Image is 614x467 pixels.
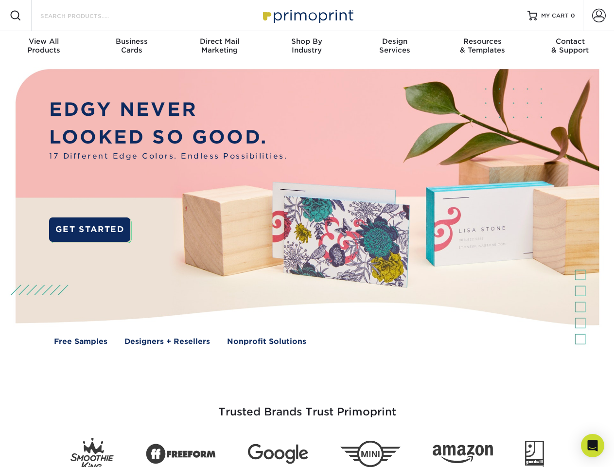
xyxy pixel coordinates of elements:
a: Contact& Support [526,31,614,62]
span: 0 [571,12,575,19]
h3: Trusted Brands Trust Primoprint [23,382,592,430]
img: Amazon [433,445,493,464]
a: DesignServices [351,31,439,62]
span: Shop By [263,37,351,46]
div: & Support [526,37,614,54]
img: Goodwill [525,441,544,467]
iframe: Google Customer Reviews [2,437,83,464]
div: Services [351,37,439,54]
img: Google [248,444,308,464]
span: Resources [439,37,526,46]
a: GET STARTED [49,217,130,242]
div: Industry [263,37,351,54]
input: SEARCH PRODUCTS..... [39,10,134,21]
div: Open Intercom Messenger [581,434,604,457]
span: Design [351,37,439,46]
div: & Templates [439,37,526,54]
p: LOOKED SO GOOD. [49,124,287,151]
a: Direct MailMarketing [175,31,263,62]
span: Business [88,37,175,46]
span: Contact [526,37,614,46]
a: BusinessCards [88,31,175,62]
p: EDGY NEVER [49,96,287,124]
a: Shop ByIndustry [263,31,351,62]
span: 17 Different Edge Colors. Endless Possibilities. [49,151,287,162]
a: Free Samples [54,336,107,347]
span: Direct Mail [175,37,263,46]
div: Cards [88,37,175,54]
div: Marketing [175,37,263,54]
img: Primoprint [259,5,356,26]
a: Nonprofit Solutions [227,336,306,347]
span: MY CART [541,12,569,20]
a: Designers + Resellers [124,336,210,347]
a: Resources& Templates [439,31,526,62]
